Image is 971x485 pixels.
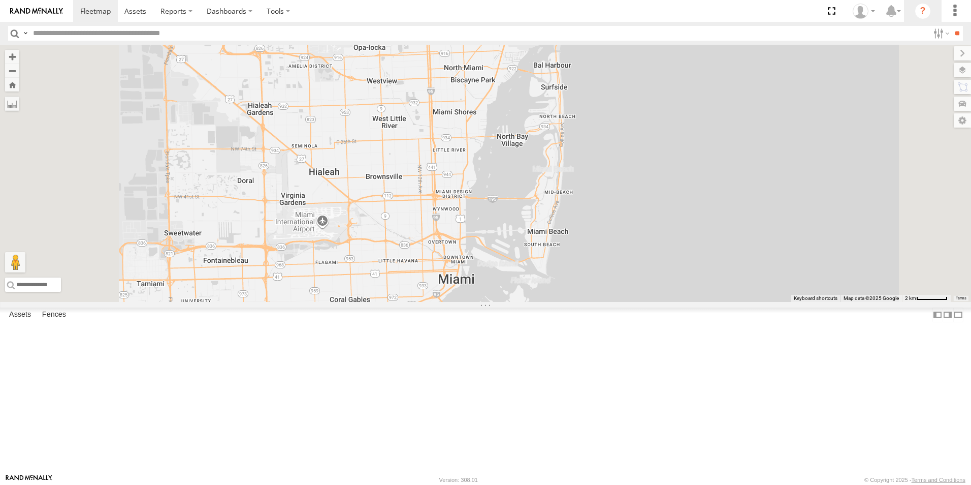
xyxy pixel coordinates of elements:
a: Visit our Website [6,475,52,485]
label: Search Query [21,26,29,41]
a: Terms (opens in new tab) [956,296,966,300]
label: Dock Summary Table to the Right [943,308,953,322]
img: rand-logo.svg [10,8,63,15]
span: Map data ©2025 Google [844,295,899,301]
label: Assets [4,308,36,322]
label: Dock Summary Table to the Left [932,308,943,322]
label: Map Settings [954,113,971,128]
label: Search Filter Options [929,26,951,41]
button: Drag Pegman onto the map to open Street View [5,252,25,272]
div: Version: 308.01 [439,477,478,483]
i: ? [915,3,931,19]
button: Zoom Home [5,78,19,92]
span: 2 km [905,295,916,301]
button: Map Scale: 2 km per 58 pixels [902,295,951,302]
a: Terms and Conditions [912,477,965,483]
label: Hide Summary Table [953,308,963,322]
button: Zoom out [5,64,19,78]
div: © Copyright 2025 - [864,477,965,483]
label: Fences [37,308,71,322]
label: Measure [5,97,19,111]
button: Zoom in [5,50,19,64]
button: Keyboard shortcuts [794,295,837,302]
div: Chino Castillo [849,4,879,19]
